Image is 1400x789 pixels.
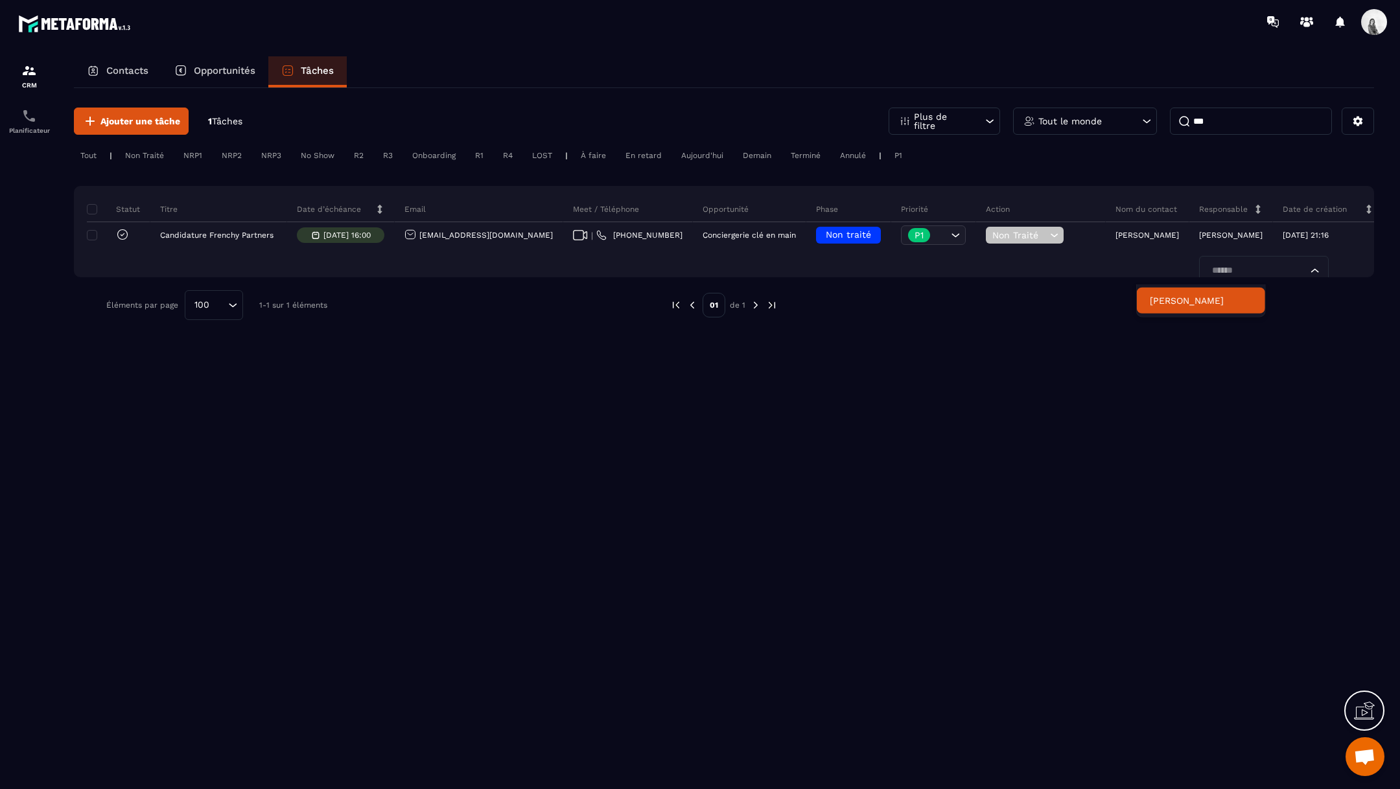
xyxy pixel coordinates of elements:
[591,231,593,240] span: |
[1283,204,1347,214] p: Date de création
[703,204,749,214] p: Opportunité
[675,148,730,163] div: Aujourd'hui
[194,65,255,76] p: Opportunités
[106,301,178,310] p: Éléments par page
[297,204,361,214] p: Date d’échéance
[177,148,209,163] div: NRP1
[268,56,347,87] a: Tâches
[301,65,334,76] p: Tâches
[901,204,928,214] p: Priorité
[406,148,462,163] div: Onboarding
[750,299,762,311] img: next
[347,148,370,163] div: R2
[703,231,796,240] p: Conciergerie clé en main
[469,148,490,163] div: R1
[377,148,399,163] div: R3
[914,112,971,130] p: Plus de filtre
[294,148,341,163] div: No Show
[736,148,778,163] div: Demain
[573,204,639,214] p: Meet / Téléphone
[3,82,55,89] p: CRM
[3,98,55,144] a: schedulerschedulerPlanificateur
[3,127,55,134] p: Planificateur
[766,299,778,311] img: next
[110,151,112,160] p: |
[1199,256,1329,286] div: Search for option
[596,230,682,240] a: [PHONE_NUMBER]
[1150,294,1252,307] p: Coline Bano
[259,301,327,310] p: 1-1 sur 1 éléments
[526,148,559,163] div: LOST
[915,231,924,240] p: P1
[619,148,668,163] div: En retard
[816,204,838,214] p: Phase
[212,116,242,126] span: Tâches
[574,148,612,163] div: À faire
[74,148,103,163] div: Tout
[255,148,288,163] div: NRP3
[1115,204,1177,214] p: Nom du contact
[214,298,225,312] input: Search for option
[106,65,148,76] p: Contacts
[100,115,180,128] span: Ajouter une tâche
[190,298,214,312] span: 100
[90,204,140,214] p: Statut
[1346,737,1384,776] div: Ouvrir le chat
[404,204,426,214] p: Email
[496,148,519,163] div: R4
[323,231,371,240] p: [DATE] 16:00
[160,231,274,240] p: Candidature Frenchy Partners
[826,229,871,240] span: Non traité
[879,151,881,160] p: |
[888,148,909,163] div: P1
[74,108,189,135] button: Ajouter une tâche
[1115,231,1179,240] p: [PERSON_NAME]
[992,230,1047,240] span: Non Traité
[208,115,242,128] p: 1
[215,148,248,163] div: NRP2
[565,151,568,160] p: |
[21,63,37,78] img: formation
[74,56,161,87] a: Contacts
[670,299,682,311] img: prev
[1207,264,1307,278] input: Search for option
[160,204,178,214] p: Titre
[703,293,725,317] p: 01
[1038,117,1102,126] p: Tout le monde
[185,290,243,320] div: Search for option
[21,108,37,124] img: scheduler
[3,53,55,98] a: formationformationCRM
[784,148,827,163] div: Terminé
[1199,204,1248,214] p: Responsable
[1283,231,1329,240] p: [DATE] 21:16
[834,148,872,163] div: Annulé
[986,204,1010,214] p: Action
[730,300,745,310] p: de 1
[161,56,268,87] a: Opportunités
[1199,231,1263,240] p: [PERSON_NAME]
[119,148,170,163] div: Non Traité
[18,12,135,36] img: logo
[686,299,698,311] img: prev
